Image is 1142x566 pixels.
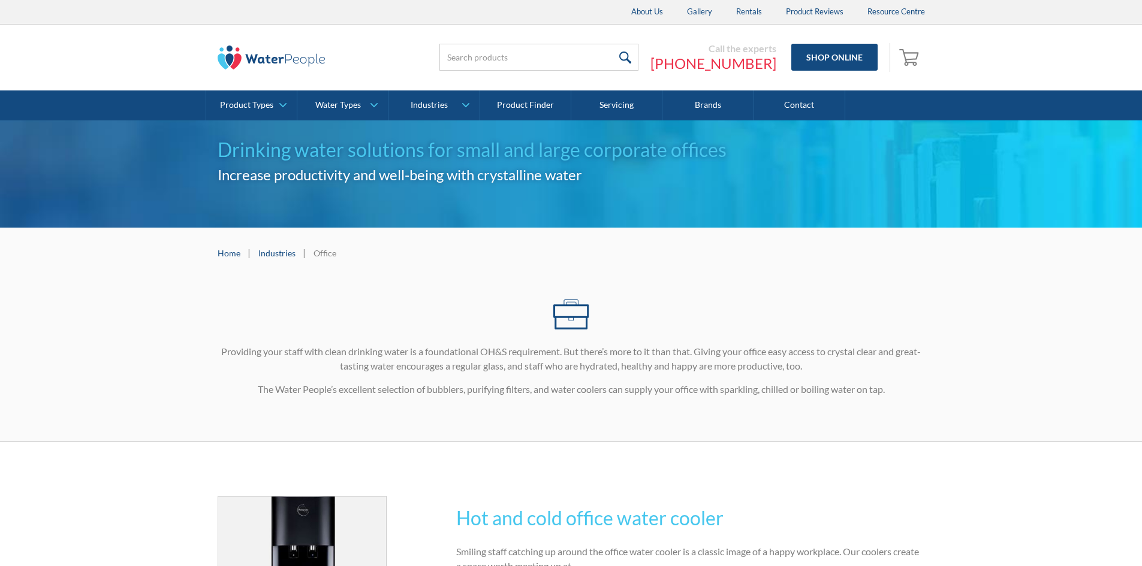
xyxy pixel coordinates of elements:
[314,247,336,259] div: Office
[246,246,252,260] div: |
[456,504,924,532] h2: Hot and cold office water cooler
[388,90,479,120] a: Industries
[791,44,878,71] a: Shop Online
[650,43,776,55] div: Call the experts
[218,344,925,373] p: Providing your staff with clean drinking water is a foundational OH&S requirement. But there’s mo...
[218,46,326,69] img: The Water People
[439,44,638,71] input: Search products
[218,382,925,396] p: The Water People’s excellent selection of bubblers, purifying filters, and water coolers can supp...
[662,90,754,120] a: Brands
[218,135,925,164] h1: Drinking water solutions for small and large corporate offices
[896,43,925,72] a: Open empty cart
[754,90,845,120] a: Contact
[411,100,448,110] div: Industries
[206,90,297,120] a: Product Types
[220,100,273,110] div: Product Types
[218,164,925,186] h2: Increase productivity and well-being with crystalline water
[899,47,922,66] img: shopping cart
[302,246,308,260] div: |
[480,90,571,120] a: Product Finder
[315,100,361,110] div: Water Types
[571,90,662,120] a: Servicing
[650,55,776,72] a: [PHONE_NUMBER]
[297,90,388,120] a: Water Types
[258,247,296,259] a: Industries
[218,247,240,259] a: Home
